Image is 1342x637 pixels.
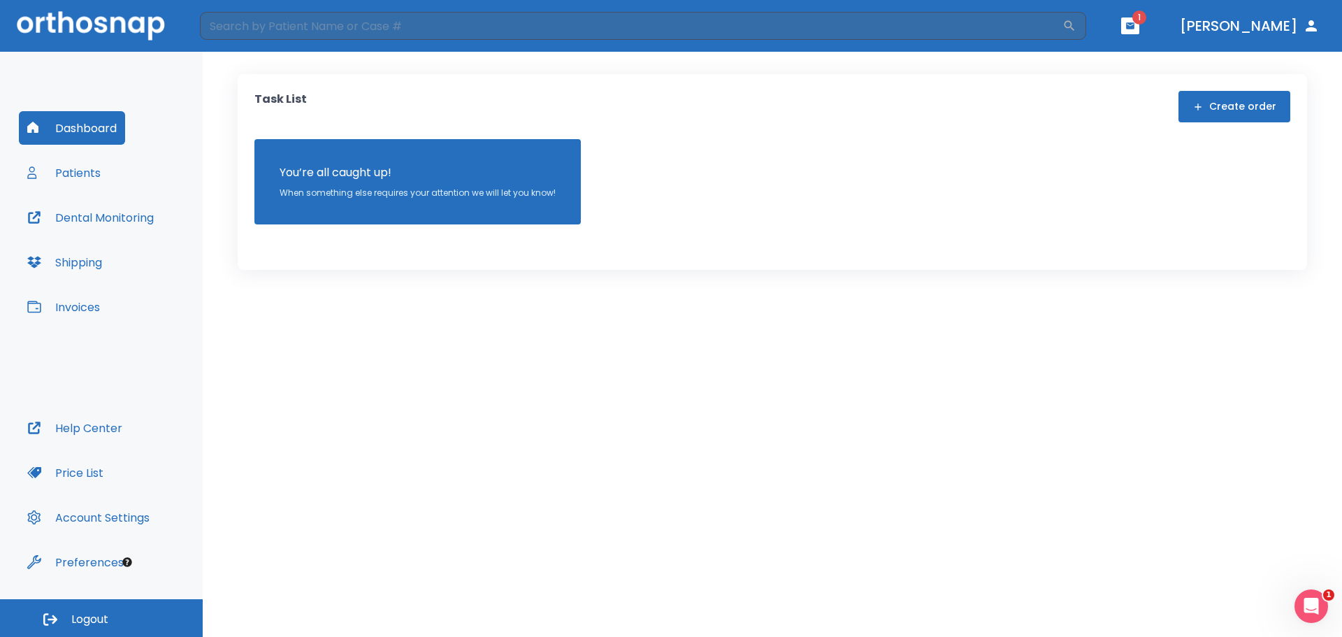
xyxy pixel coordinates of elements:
[71,612,108,627] span: Logout
[19,411,131,445] button: Help Center
[19,245,110,279] button: Shipping
[1132,10,1146,24] span: 1
[1294,589,1328,623] iframe: Intercom live chat
[280,187,556,199] p: When something else requires your attention we will let you know!
[19,111,125,145] button: Dashboard
[1178,91,1290,122] button: Create order
[19,290,108,324] button: Invoices
[200,12,1062,40] input: Search by Patient Name or Case #
[280,164,556,181] p: You’re all caught up!
[254,91,307,122] p: Task List
[17,11,165,40] img: Orthosnap
[121,556,134,568] div: Tooltip anchor
[19,201,162,234] button: Dental Monitoring
[19,456,112,489] button: Price List
[1323,589,1334,601] span: 1
[19,156,109,189] button: Patients
[19,545,132,579] button: Preferences
[1174,13,1325,38] button: [PERSON_NAME]
[19,501,158,534] button: Account Settings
